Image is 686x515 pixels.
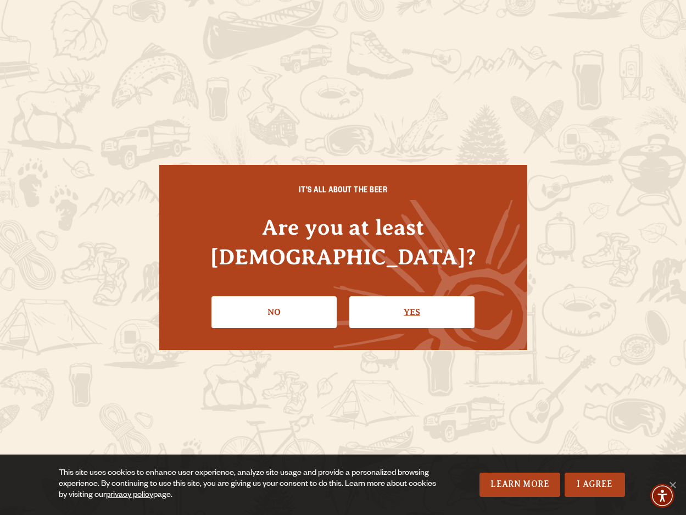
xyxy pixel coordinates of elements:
[650,484,674,508] div: Accessibility Menu
[59,468,437,501] div: This site uses cookies to enhance user experience, analyze site usage and provide a personalized ...
[349,296,475,328] a: Confirm I'm 21 or older
[211,296,337,328] a: No
[181,213,505,271] h4: Are you at least [DEMOGRAPHIC_DATA]?
[565,473,625,497] a: I Agree
[106,491,153,500] a: privacy policy
[479,473,560,497] a: Learn More
[181,187,505,197] h6: IT'S ALL ABOUT THE BEER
